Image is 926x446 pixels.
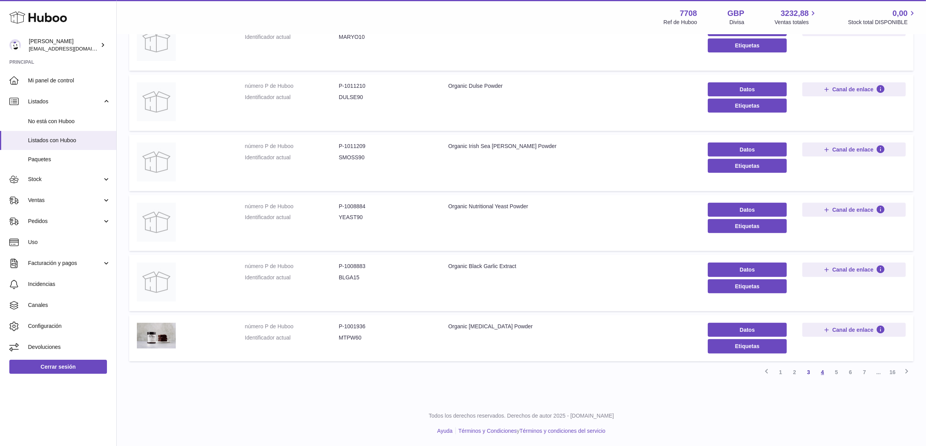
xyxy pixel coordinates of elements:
[137,263,176,301] img: Organic Black Garlic Extract
[245,263,339,270] dt: número P de Huboo
[448,263,692,270] div: Organic Black Garlic Extract
[339,214,432,221] dd: YEAST90
[680,8,697,19] strong: 7708
[858,365,872,379] a: 7
[29,45,114,52] span: [EMAIL_ADDRESS][DOMAIN_NAME]
[137,143,176,181] img: Organic Irish Sea Moss Powder
[708,263,787,277] a: Datos
[28,156,110,163] span: Paquetes
[459,428,517,434] a: Términos y Condiciones
[832,86,873,93] span: Canal de enlace
[775,19,818,26] span: Ventas totales
[708,323,787,337] a: Datos
[28,218,102,225] span: Pedidos
[802,323,906,337] button: Canal de enlace
[802,143,906,157] button: Canal de enlace
[28,343,110,351] span: Devoluciones
[708,82,787,96] a: Datos
[802,365,816,379] a: 3
[456,427,606,435] li: y
[28,98,102,105] span: Listados
[832,206,873,213] span: Canal de enlace
[28,322,110,330] span: Configuración
[137,203,176,242] img: Organic Nutritional Yeast Powder
[708,99,787,113] button: Etiquetas
[28,280,110,288] span: Incidencias
[832,326,873,333] span: Canal de enlace
[28,176,102,183] span: Stock
[339,263,432,270] dd: P-1008883
[832,266,873,273] span: Canal de enlace
[830,365,844,379] a: 5
[708,279,787,293] button: Etiquetas
[28,77,110,84] span: Mi panel de control
[339,94,432,101] dd: DULSE90
[9,39,21,51] img: internalAdmin-7708@internal.huboo.com
[339,323,432,330] dd: P-1001936
[708,219,787,233] button: Etiquetas
[520,428,606,434] a: Términos y condiciones del servicio
[339,154,432,161] dd: SMOSS90
[802,203,906,217] button: Canal de enlace
[245,214,339,221] dt: Identificador actual
[893,8,908,19] span: 0,00
[781,8,809,19] span: 3232,88
[245,334,339,341] dt: Identificador actual
[137,22,176,61] img: Organic Rosemary Essential Oil
[339,274,432,281] dd: BLGA15
[886,365,900,379] a: 16
[663,19,697,26] div: Ref de Huboo
[844,365,858,379] a: 6
[448,143,692,150] div: Organic Irish Sea [PERSON_NAME] Powder
[437,428,452,434] a: Ayuda
[245,143,339,150] dt: número P de Huboo
[774,365,788,379] a: 1
[339,33,432,41] dd: MARYO10
[802,263,906,277] button: Canal de enlace
[245,274,339,281] dt: Identificador actual
[848,19,917,26] span: Stock total DISPONIBLE
[245,154,339,161] dt: Identificador actual
[245,94,339,101] dt: Identificador actual
[339,143,432,150] dd: P-1011209
[28,260,102,267] span: Facturación y pagos
[727,8,744,19] strong: GBP
[708,159,787,173] button: Etiquetas
[730,19,744,26] div: Divisa
[245,203,339,210] dt: número P de Huboo
[28,197,102,204] span: Ventas
[28,137,110,144] span: Listados con Huboo
[832,146,873,153] span: Canal de enlace
[28,118,110,125] span: No está con Huboo
[775,8,818,26] a: 3232,88 Ventas totales
[708,339,787,353] button: Etiquetas
[245,323,339,330] dt: número P de Huboo
[708,203,787,217] a: Datos
[448,82,692,90] div: Organic Dulse Powder
[802,82,906,96] button: Canal de enlace
[29,38,99,52] div: [PERSON_NAME]
[245,33,339,41] dt: Identificador actual
[708,38,787,52] button: Etiquetas
[448,203,692,210] div: Organic Nutritional Yeast Powder
[708,143,787,157] a: Datos
[339,334,432,341] dd: MTPW60
[9,360,107,374] a: Cerrar sesión
[137,82,176,121] img: Organic Dulse Powder
[816,365,830,379] a: 4
[137,323,176,348] img: Organic Milk Thistle Powder
[339,203,432,210] dd: P-1008884
[123,412,920,420] p: Todos los derechos reservados. Derechos de autor 2025 - [DOMAIN_NAME]
[245,82,339,90] dt: número P de Huboo
[28,239,110,246] span: Uso
[28,301,110,309] span: Canales
[848,8,917,26] a: 0,00 Stock total DISPONIBLE
[872,365,886,379] span: ...
[448,323,692,330] div: Organic [MEDICAL_DATA] Powder
[788,365,802,379] a: 2
[339,82,432,90] dd: P-1011210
